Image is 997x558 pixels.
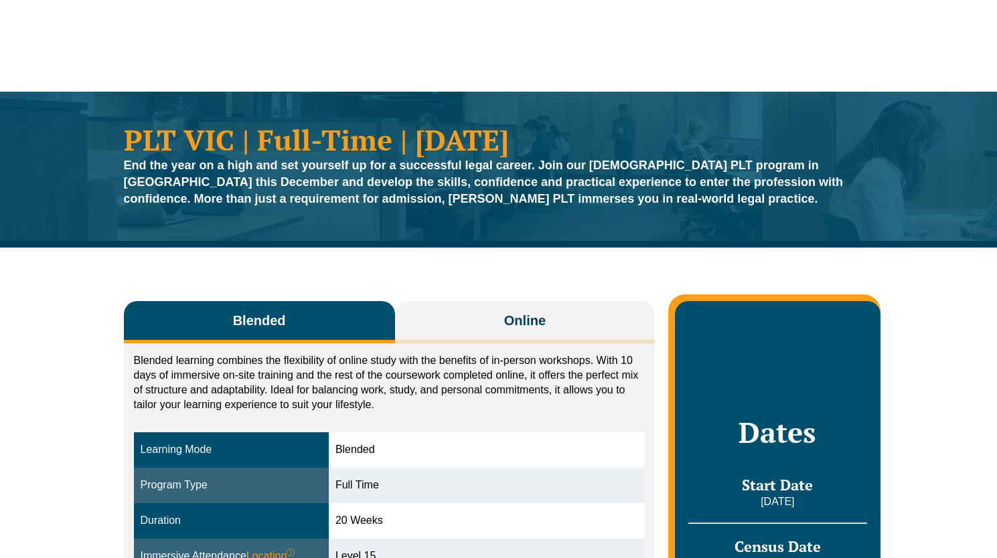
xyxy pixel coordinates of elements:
[742,475,813,494] span: Start Date
[735,537,821,556] span: Census Date
[688,415,866,449] h2: Dates
[141,513,322,529] div: Duration
[233,311,286,330] span: Blended
[124,125,874,154] h1: PLT VIC | Full-Time | [DATE]
[124,159,844,205] strong: End the year on a high and set yourself up for a successful legal career. Join our [DEMOGRAPHIC_D...
[141,442,322,458] div: Learning Mode
[688,494,866,509] p: [DATE]
[141,478,322,493] div: Program Type
[335,442,638,458] div: Blended
[134,353,645,412] p: Blended learning combines the flexibility of online study with the benefits of in-person workshop...
[335,478,638,493] div: Full Time
[504,311,546,330] span: Online
[335,513,638,529] div: 20 Weeks
[287,548,295,557] sup: ⓘ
